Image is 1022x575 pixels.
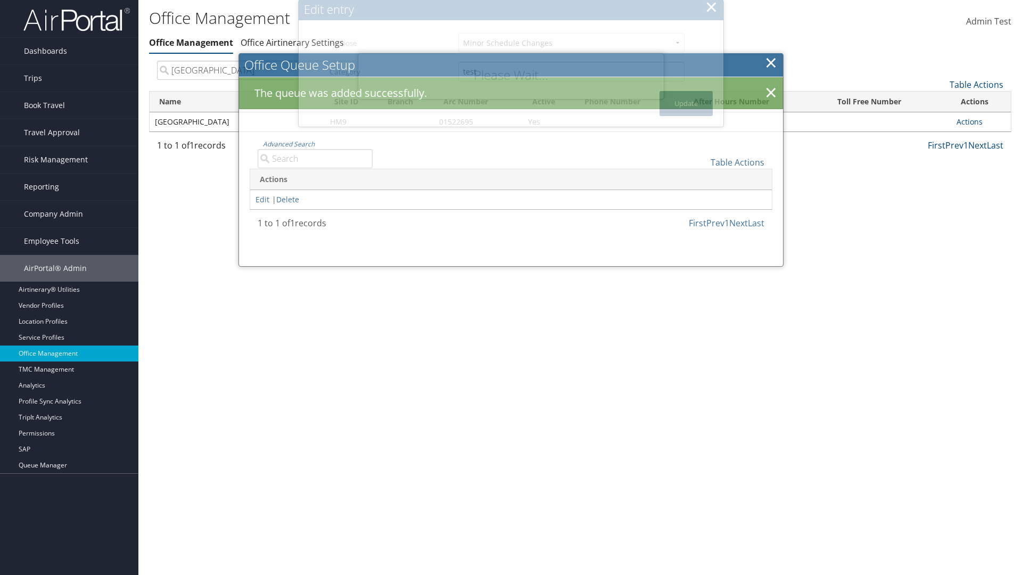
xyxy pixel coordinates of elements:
span: Trips [24,65,42,92]
a: Prev [945,139,963,151]
th: Actions [250,169,772,190]
a: Office Airtinerary Settings [241,37,344,48]
a: × [762,83,780,104]
a: Delete [276,194,299,204]
h2: Office Queue Setup [239,53,783,77]
a: Last [748,217,764,229]
span: Admin Test [966,15,1011,27]
a: Office Management [149,37,233,48]
a: Admin Test [966,5,1011,38]
span: 1 [290,217,295,229]
a: First [689,217,706,229]
div: Edit entry [304,1,723,18]
input: Advanced Search [258,149,373,168]
img: airportal-logo.png [23,7,130,32]
td: [GEOGRAPHIC_DATA] [150,112,325,132]
a: Table Actions [711,157,764,168]
td: | [250,190,772,209]
a: Actions [957,117,983,127]
a: Edit [256,194,269,204]
label: Category [329,62,450,82]
span: Dashboards [24,38,67,64]
span: Reporting [24,174,59,200]
a: First [928,139,945,151]
a: Next [729,217,748,229]
a: Table Actions [950,79,1003,91]
a: × [765,52,777,73]
span: AirPortal® Admin [24,255,87,282]
div: 1 to 1 of records [258,217,373,235]
th: Name: activate to sort column ascending [150,92,325,112]
label: Purpose [329,33,450,53]
a: Prev [706,217,724,229]
span: Employee Tools [24,228,79,254]
button: Update [660,91,713,116]
span: Risk Management [24,146,88,173]
a: Advanced Search [263,139,315,149]
span: Company Admin [24,201,83,227]
span: Travel Approval [24,119,80,146]
span: 1 [189,139,194,151]
div: 1 to 1 of records [157,139,357,157]
a: Next [968,139,987,151]
a: 1 [963,139,968,151]
th: Toll Free Number: activate to sort column ascending [828,92,951,112]
span: Book Travel [24,92,65,119]
a: Last [987,139,1003,151]
a: 1 [724,217,729,229]
th: Actions [951,92,1011,112]
input: Search [157,61,357,80]
div: The queue was added successfully. [239,77,783,109]
h1: Office Management [149,7,724,29]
